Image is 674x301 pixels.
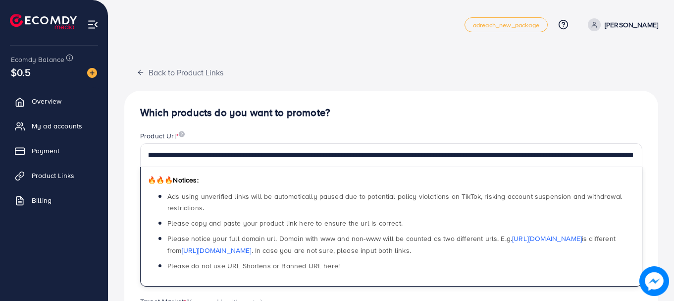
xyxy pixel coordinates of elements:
a: [URL][DOMAIN_NAME] [512,234,582,243]
span: $0.5 [11,65,31,79]
span: Please notice your full domain url. Domain with www and non-www will be counted as two different ... [167,234,616,255]
span: Product Links [32,171,74,181]
a: My ad accounts [7,116,101,136]
img: image [179,131,185,137]
img: image [639,266,669,296]
label: Product Url [140,131,185,141]
span: Payment [32,146,59,156]
h4: Which products do you want to promote? [140,107,642,119]
span: 🔥🔥🔥 [148,175,173,185]
a: Product Links [7,166,101,185]
span: My ad accounts [32,121,82,131]
a: Billing [7,190,101,210]
img: menu [87,19,99,30]
a: [URL][DOMAIN_NAME] [182,245,252,255]
span: Ads using unverified links will be automatically paused due to potential policy violations on Tik... [167,191,622,213]
span: Overview [32,96,61,106]
span: Notices: [148,175,199,185]
a: [PERSON_NAME] [584,18,658,31]
button: Back to Product Links [124,61,236,83]
span: Ecomdy Balance [11,55,64,64]
span: Please do not use URL Shortens or Banned URL here! [167,261,340,271]
a: Overview [7,91,101,111]
span: adreach_new_package [473,22,539,28]
a: adreach_new_package [465,17,548,32]
span: Billing [32,195,52,205]
span: Please copy and paste your product link here to ensure the url is correct. [167,218,403,228]
p: [PERSON_NAME] [605,19,658,31]
img: logo [10,14,77,29]
a: Payment [7,141,101,161]
img: image [87,68,97,78]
